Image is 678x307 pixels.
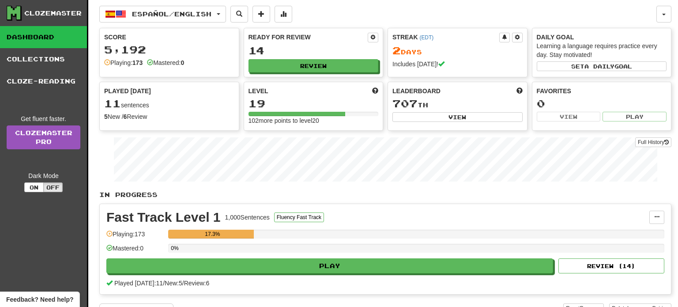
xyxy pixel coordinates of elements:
[104,33,234,42] div: Score
[392,98,523,110] div: th
[106,211,221,224] div: Fast Track Level 1
[392,112,523,122] button: View
[558,258,664,273] button: Review (14)
[182,280,184,287] span: /
[104,58,143,67] div: Playing:
[24,182,44,192] button: On
[104,44,234,55] div: 5,192
[230,6,248,23] button: Search sentences
[24,9,82,18] div: Clozemaster
[392,33,499,42] div: Streak
[603,112,667,121] button: Play
[537,87,667,95] div: Favorites
[165,280,182,287] span: New: 5
[537,98,667,109] div: 0
[104,112,234,121] div: New / Review
[249,45,379,56] div: 14
[99,6,226,23] button: Español/English
[225,213,270,222] div: 1,000 Sentences
[104,97,121,110] span: 11
[537,42,667,59] div: Learning a language requires practice every day. Stay motivated!
[249,33,368,42] div: Ready for Review
[171,230,254,239] div: 17.3%
[419,34,433,41] a: (EDT)
[106,258,553,273] button: Play
[163,280,165,287] span: /
[584,63,614,69] span: a daily
[181,59,184,66] strong: 0
[392,44,401,57] span: 2
[6,295,73,304] span: Open feedback widget
[106,244,164,258] div: Mastered: 0
[635,137,671,147] button: Full History
[249,87,268,95] span: Level
[132,10,211,18] span: Español / English
[147,58,184,67] div: Mastered:
[114,280,163,287] span: Played [DATE]: 11
[516,87,523,95] span: This week in points, UTC
[184,280,210,287] span: Review: 6
[7,171,80,180] div: Dark Mode
[275,6,292,23] button: More stats
[392,97,418,110] span: 707
[392,60,523,68] div: Includes [DATE]!
[7,114,80,123] div: Get fluent faster.
[43,182,63,192] button: Off
[537,33,667,42] div: Daily Goal
[249,59,379,72] button: Review
[124,113,127,120] strong: 6
[392,87,441,95] span: Leaderboard
[106,230,164,244] div: Playing: 173
[249,116,379,125] div: 102 more points to level 20
[99,190,671,199] p: In Progress
[274,212,324,222] button: Fluency Fast Track
[537,112,601,121] button: View
[252,6,270,23] button: Add sentence to collection
[132,59,143,66] strong: 173
[372,87,378,95] span: Score more points to level up
[249,98,379,109] div: 19
[104,98,234,110] div: sentences
[7,125,80,149] a: ClozemasterPro
[537,61,667,71] button: Seta dailygoal
[104,87,151,95] span: Played [DATE]
[104,113,108,120] strong: 5
[392,45,523,57] div: Day s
